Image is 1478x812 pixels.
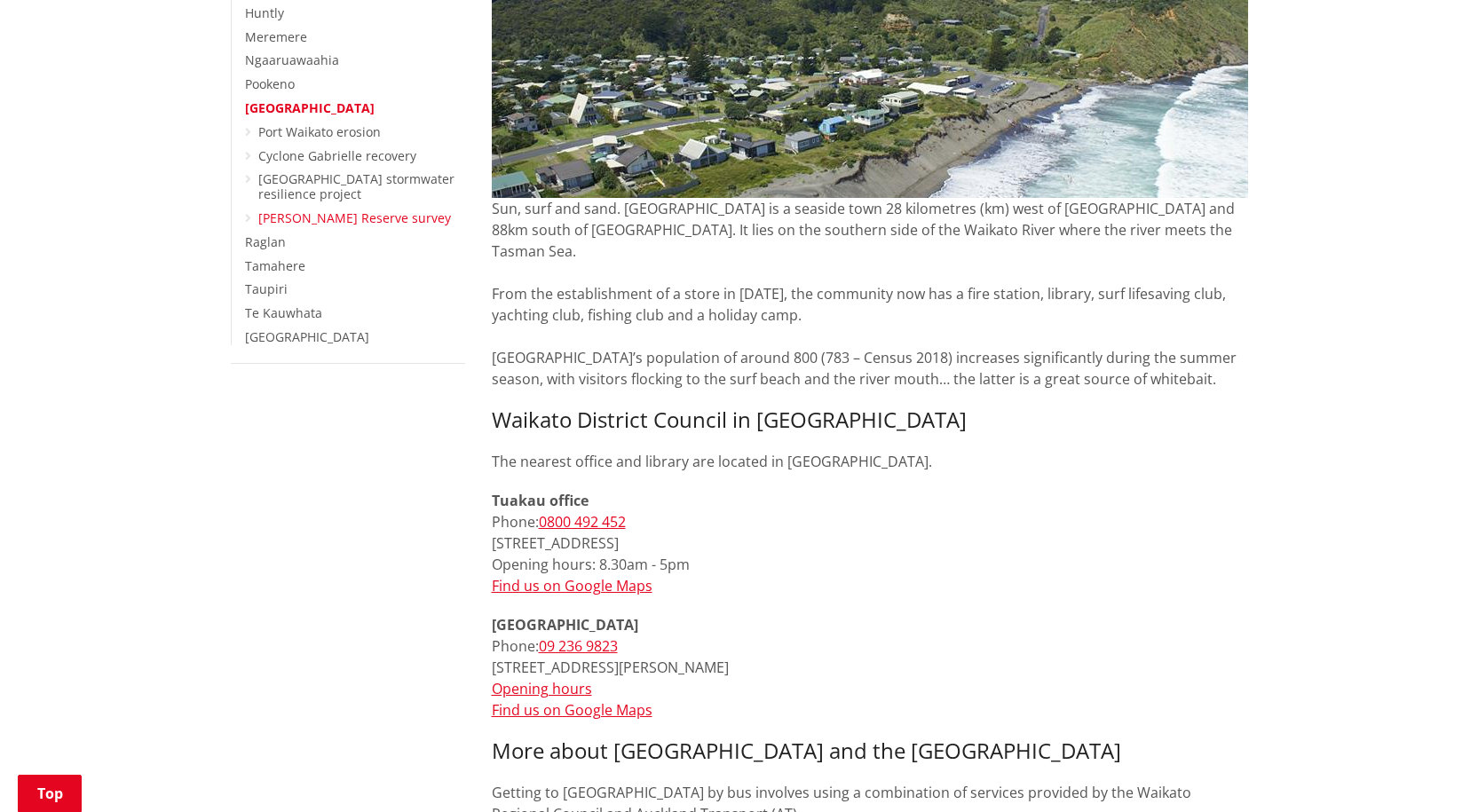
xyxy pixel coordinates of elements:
p: Phone: [STREET_ADDRESS] Opening hours: 8.30am - 5pm [492,490,1248,596]
a: 09 236 9823 [539,636,618,656]
a: [GEOGRAPHIC_DATA] [245,99,375,116]
p: The nearest office and library are located in [GEOGRAPHIC_DATA]. [492,451,1248,472]
a: Pookeno [245,75,295,92]
h3: More about [GEOGRAPHIC_DATA] and the [GEOGRAPHIC_DATA] [492,738,1248,764]
iframe: Messenger Launcher [1396,737,1460,801]
a: Top [18,775,82,812]
a: Meremere [245,28,307,45]
p: From the establishment of a store in [DATE], the community now has a fire station, library, surf ... [492,262,1248,390]
a: Port Waikato erosion [258,123,381,140]
strong: Tuakau office [492,491,589,510]
a: [GEOGRAPHIC_DATA] [245,328,369,345]
a: [PERSON_NAME] Reserve survey [258,209,451,226]
a: Te Kauwhata [245,304,322,321]
a: Find us on Google Maps [492,700,652,720]
strong: [GEOGRAPHIC_DATA] [492,615,638,635]
a: Ngaaruawaahia [245,51,339,68]
a: Find us on Google Maps [492,576,652,595]
a: Tamahere [245,257,305,274]
a: [GEOGRAPHIC_DATA] stormwater resilience project [258,170,454,202]
a: 0800 492 452 [539,512,626,532]
a: Huntly [245,4,284,21]
h3: Waikato District Council in [GEOGRAPHIC_DATA] [492,407,1248,433]
a: Opening hours [492,679,592,698]
p: Phone: [STREET_ADDRESS][PERSON_NAME] [492,614,1248,721]
a: Cyclone Gabrielle recovery [258,147,416,164]
a: Taupiri [245,280,288,297]
a: Raglan [245,233,286,250]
